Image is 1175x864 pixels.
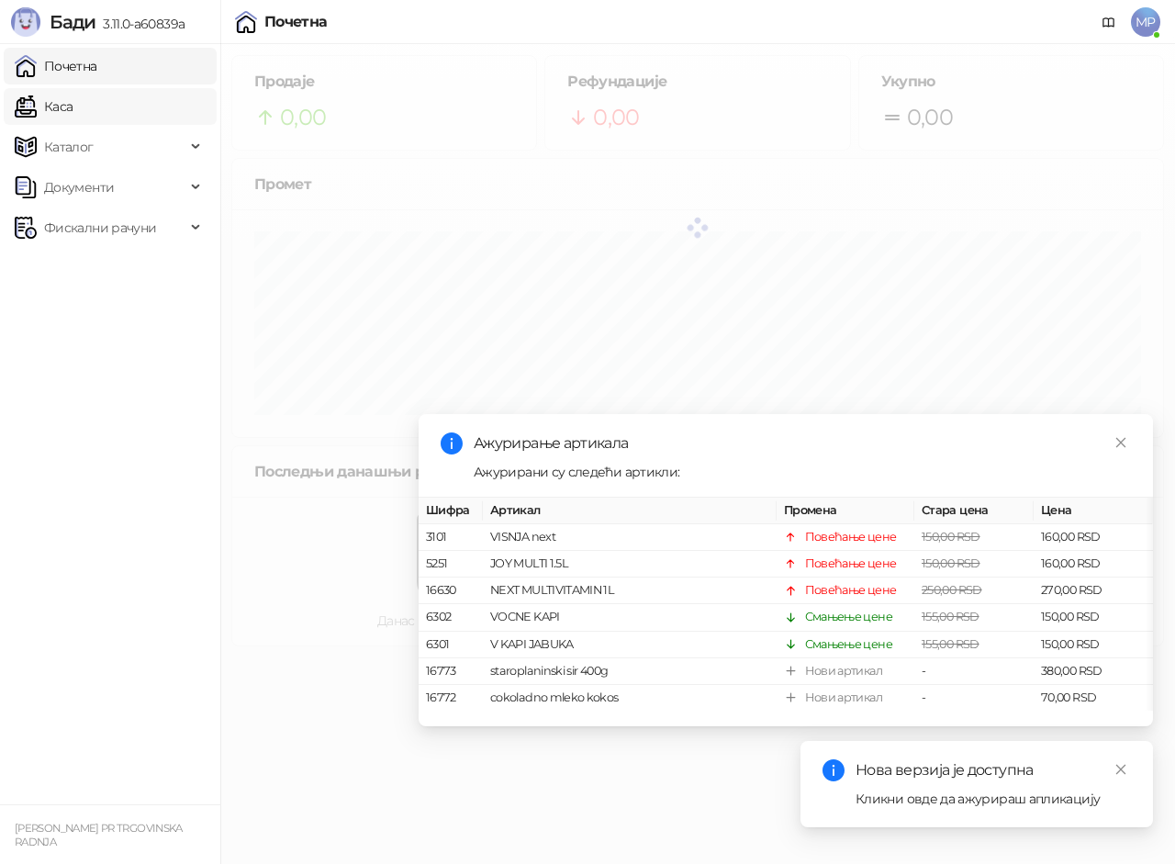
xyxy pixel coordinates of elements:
[914,498,1034,524] th: Стара цена
[805,635,892,654] div: Смањење цене
[777,498,914,524] th: Промена
[1034,551,1153,578] td: 160,00 RSD
[1034,578,1153,604] td: 270,00 RSD
[419,578,483,604] td: 16630
[1114,763,1127,776] span: close
[50,11,95,33] span: Бади
[805,555,897,573] div: Повећање цене
[419,524,483,551] td: 3101
[44,209,156,246] span: Фискални рачуни
[15,822,183,848] small: [PERSON_NAME] PR TRGOVINSKA RADNJA
[419,604,483,631] td: 6302
[11,7,40,37] img: Logo
[922,530,980,544] span: 150,00 RSD
[922,556,980,570] span: 150,00 RSD
[856,759,1131,781] div: Нова верзија је доступна
[264,15,328,29] div: Почетна
[483,498,777,524] th: Артикал
[419,632,483,658] td: 6301
[483,658,777,685] td: staroplaninski sir 400g
[805,528,897,546] div: Повећање цене
[441,432,463,454] span: info-circle
[922,637,979,651] span: 155,00 RSD
[1034,498,1153,524] th: Цена
[1034,685,1153,712] td: 70,00 RSD
[922,610,979,623] span: 155,00 RSD
[1034,658,1153,685] td: 380,00 RSD
[1111,432,1131,453] a: Close
[44,129,94,165] span: Каталог
[419,658,483,685] td: 16773
[805,608,892,626] div: Смањење цене
[856,789,1131,809] div: Кликни овде да ажурираш апликацију
[483,578,777,604] td: NEXT MULTIVITAMIN 1L
[419,685,483,712] td: 16772
[822,759,845,781] span: info-circle
[474,432,1131,454] div: Ажурирање артикала
[914,658,1034,685] td: -
[1111,759,1131,780] a: Close
[483,632,777,658] td: V KAPI JABUKA
[1034,632,1153,658] td: 150,00 RSD
[922,583,982,597] span: 250,00 RSD
[805,581,897,600] div: Повећање цене
[1131,7,1160,37] span: MP
[805,662,882,680] div: Нови артикал
[419,551,483,578] td: 5251
[95,16,185,32] span: 3.11.0-a60839a
[914,685,1034,712] td: -
[483,685,777,712] td: cokoladno mleko kokos
[1094,7,1124,37] a: Документација
[1034,604,1153,631] td: 150,00 RSD
[805,689,882,707] div: Нови артикал
[483,604,777,631] td: VOCNE KAPI
[483,524,777,551] td: VISNJA next
[1034,524,1153,551] td: 160,00 RSD
[15,48,97,84] a: Почетна
[483,551,777,578] td: JOY MULTI 1.5L
[44,169,114,206] span: Документи
[419,498,483,524] th: Шифра
[474,462,1131,482] div: Ажурирани су следећи артикли:
[15,88,73,125] a: Каса
[1114,436,1127,449] span: close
